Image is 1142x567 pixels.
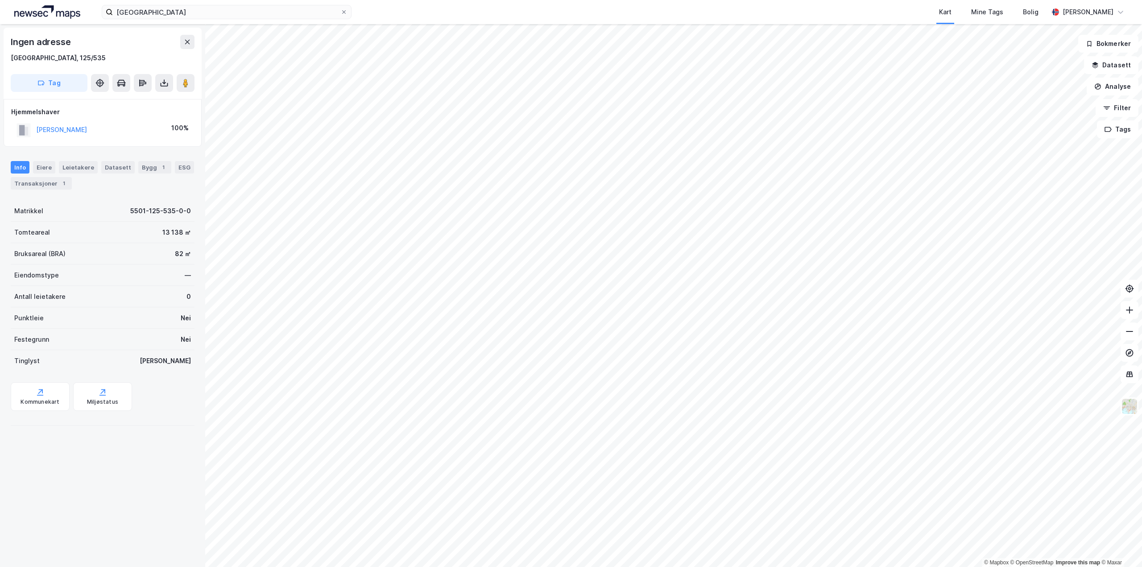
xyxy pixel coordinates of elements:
[11,35,72,49] div: Ingen adresse
[11,161,29,174] div: Info
[1096,99,1138,117] button: Filter
[14,334,49,345] div: Festegrunn
[1121,398,1138,415] img: Z
[1097,524,1142,567] div: Kontrollprogram for chat
[1078,35,1138,53] button: Bokmerker
[33,161,55,174] div: Eiere
[971,7,1003,17] div: Mine Tags
[113,5,340,19] input: Søk på adresse, matrikkel, gårdeiere, leietakere eller personer
[14,270,59,281] div: Eiendomstype
[11,53,106,63] div: [GEOGRAPHIC_DATA], 125/535
[185,270,191,281] div: —
[984,559,1009,566] a: Mapbox
[181,313,191,323] div: Nei
[1084,56,1138,74] button: Datasett
[101,161,135,174] div: Datasett
[939,7,952,17] div: Kart
[59,179,68,188] div: 1
[1023,7,1039,17] div: Bolig
[11,107,194,117] div: Hjemmelshaver
[138,161,171,174] div: Bygg
[140,356,191,366] div: [PERSON_NAME]
[1056,559,1100,566] a: Improve this map
[175,161,194,174] div: ESG
[162,227,191,238] div: 13 138 ㎡
[14,5,80,19] img: logo.a4113a55bc3d86da70a041830d287a7e.svg
[130,206,191,216] div: 5501-125-535-0-0
[175,248,191,259] div: 82 ㎡
[14,227,50,238] div: Tomteareal
[87,398,118,406] div: Miljøstatus
[171,123,189,133] div: 100%
[14,206,43,216] div: Matrikkel
[21,398,59,406] div: Kommunekart
[1087,78,1138,95] button: Analyse
[186,291,191,302] div: 0
[159,163,168,172] div: 1
[181,334,191,345] div: Nei
[1097,120,1138,138] button: Tags
[14,248,66,259] div: Bruksareal (BRA)
[59,161,98,174] div: Leietakere
[11,177,72,190] div: Transaksjoner
[11,74,87,92] button: Tag
[14,291,66,302] div: Antall leietakere
[14,356,40,366] div: Tinglyst
[14,313,44,323] div: Punktleie
[1063,7,1113,17] div: [PERSON_NAME]
[1097,524,1142,567] iframe: Chat Widget
[1010,559,1054,566] a: OpenStreetMap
